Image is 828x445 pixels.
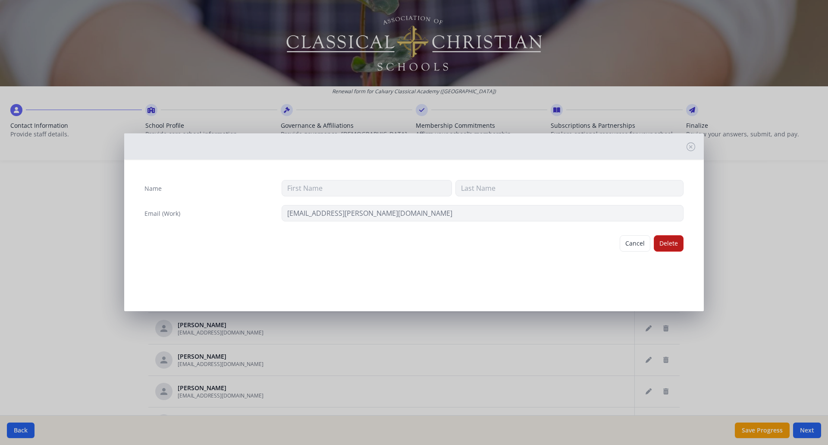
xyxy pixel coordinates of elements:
button: Cancel [620,235,650,252]
input: First Name [282,180,452,196]
label: Email (Work) [144,209,180,218]
label: Name [144,184,162,193]
button: Delete [654,235,684,252]
input: contact@site.com [282,205,684,221]
input: Last Name [455,180,684,196]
